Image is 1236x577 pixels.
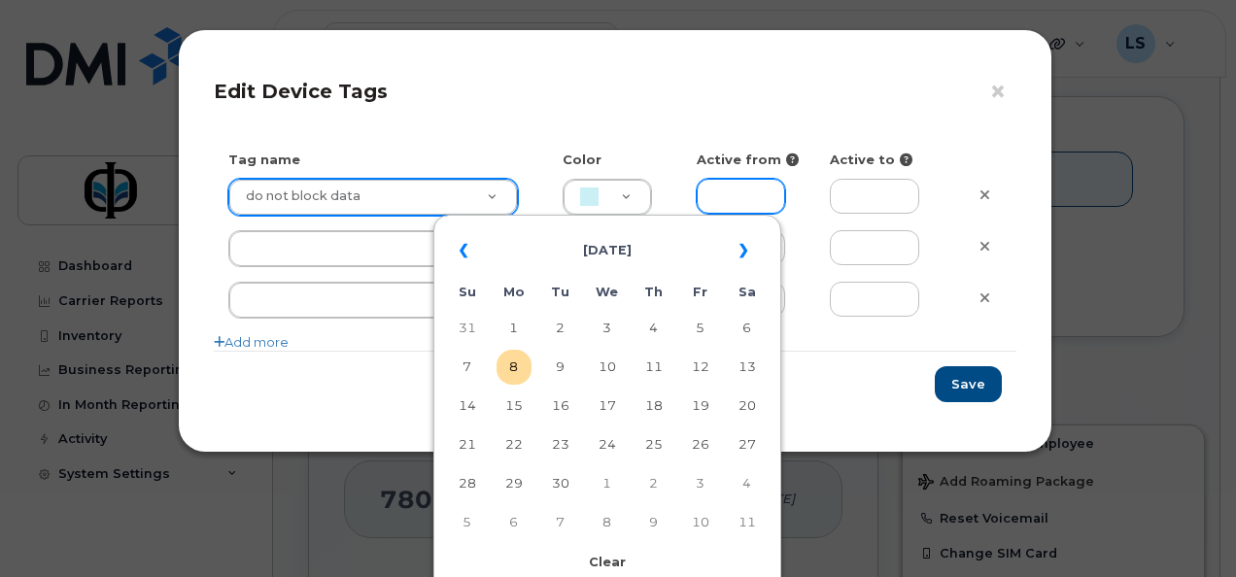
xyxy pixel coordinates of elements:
[682,151,816,169] div: Active from
[450,350,485,385] td: 7
[450,427,485,462] td: 21
[497,466,532,501] td: 29
[636,505,671,540] td: 9
[450,548,765,577] th: Clear
[214,151,548,169] div: Tag name
[450,227,485,274] th: «
[636,466,671,501] td: 2
[683,389,718,424] td: 19
[590,389,625,424] td: 17
[497,350,532,385] td: 8
[730,278,765,307] th: Sa
[730,350,765,385] td: 13
[497,227,718,274] th: [DATE]
[730,389,765,424] td: 20
[450,278,485,307] th: Su
[935,366,1002,402] button: Save
[543,350,578,385] td: 9
[683,466,718,501] td: 3
[497,278,532,307] th: Mo
[636,350,671,385] td: 11
[543,278,578,307] th: Tu
[543,427,578,462] td: 23
[543,389,578,424] td: 16
[683,505,718,540] td: 10
[590,350,625,385] td: 10
[497,389,532,424] td: 15
[730,227,765,274] th: »
[497,505,532,540] td: 6
[497,427,532,462] td: 22
[214,334,289,350] a: Add more
[450,311,485,346] td: 31
[636,427,671,462] td: 25
[730,466,765,501] td: 4
[815,151,949,169] div: Active to
[543,505,578,540] td: 7
[214,80,1016,103] h4: Edit Device Tags
[548,151,682,169] div: Color
[543,466,578,501] td: 30
[450,389,485,424] td: 14
[730,427,765,462] td: 27
[989,78,1016,107] button: ×
[683,427,718,462] td: 26
[636,389,671,424] td: 18
[590,311,625,346] td: 3
[590,427,625,462] td: 24
[683,350,718,385] td: 12
[636,278,671,307] th: Th
[590,505,625,540] td: 8
[590,278,625,307] th: We
[683,311,718,346] td: 5
[730,505,765,540] td: 11
[636,311,671,346] td: 4
[450,505,485,540] td: 5
[543,311,578,346] td: 2
[730,311,765,346] td: 6
[590,466,625,501] td: 1
[786,153,799,166] i: Fill in to restrict tag activity to this date
[497,311,532,346] td: 1
[683,278,718,307] th: Fr
[900,153,912,166] i: Fill in to restrict tag activity to this date
[234,187,360,205] span: do not block data
[450,466,485,501] td: 28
